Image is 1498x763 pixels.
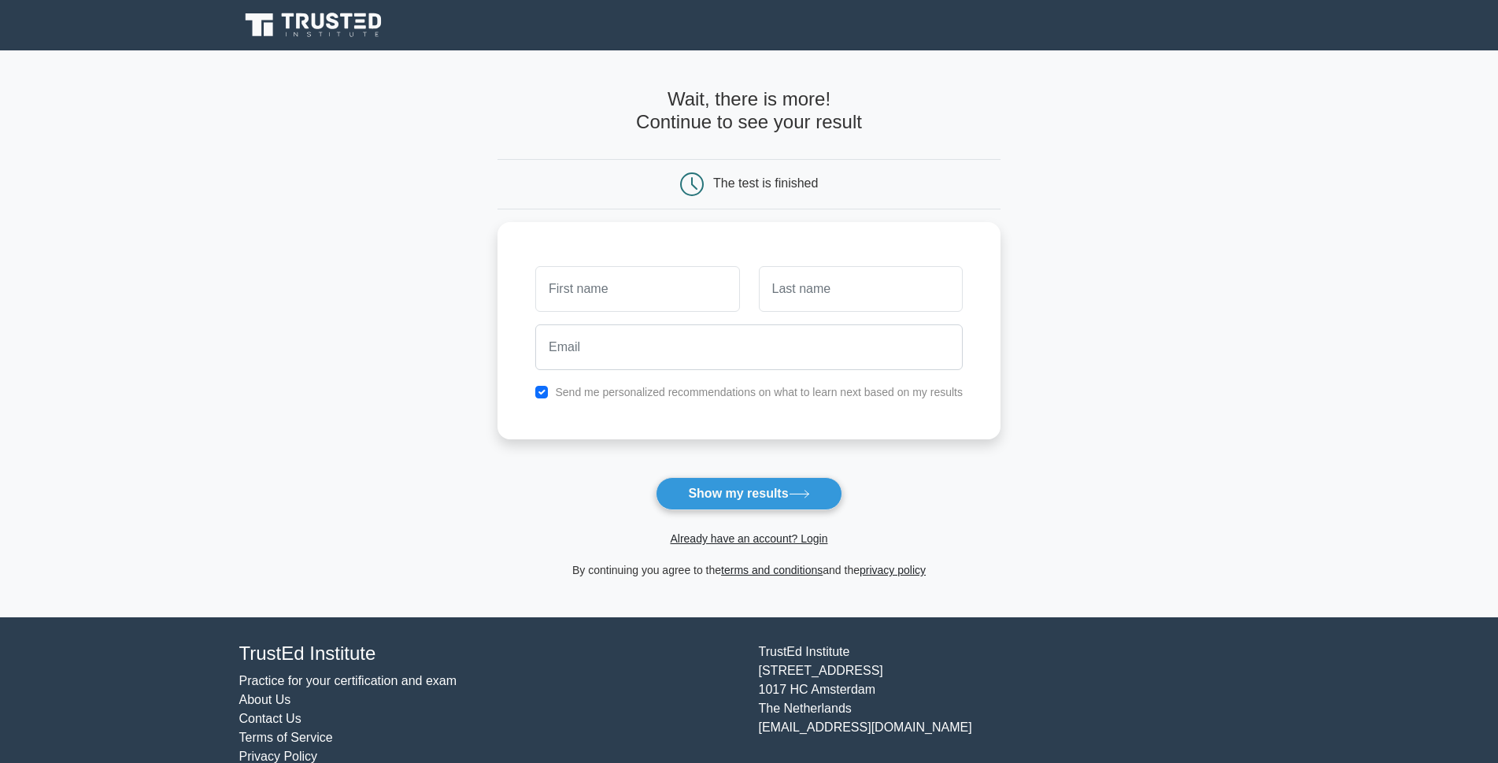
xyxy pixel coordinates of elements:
a: Already have an account? Login [670,532,827,545]
a: Contact Us [239,712,301,725]
h4: Wait, there is more! Continue to see your result [497,88,1001,134]
label: Send me personalized recommendations on what to learn next based on my results [555,386,963,398]
div: The test is finished [713,176,818,190]
a: Privacy Policy [239,750,318,763]
div: By continuing you agree to the and the [488,561,1010,580]
input: First name [535,266,739,312]
input: Last name [759,266,963,312]
h4: TrustEd Institute [239,643,740,665]
a: terms and conditions [721,564,823,576]
a: Terms of Service [239,731,333,744]
a: Practice for your certification and exam [239,674,457,687]
a: privacy policy [860,564,926,576]
button: Show my results [656,477,841,510]
a: About Us [239,693,291,706]
input: Email [535,324,963,370]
